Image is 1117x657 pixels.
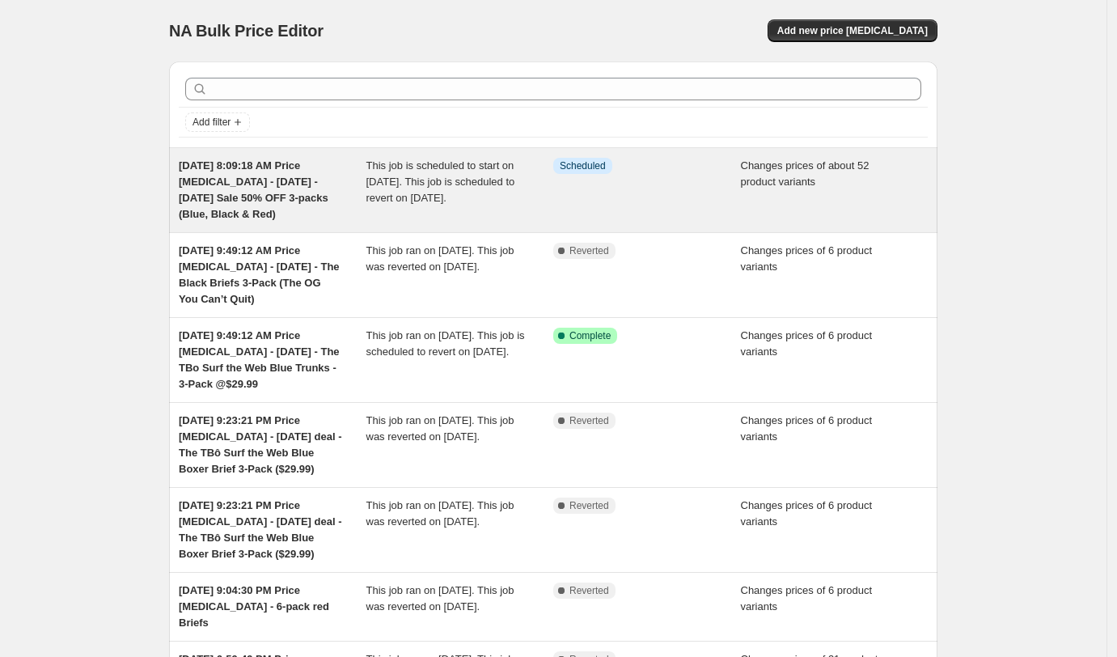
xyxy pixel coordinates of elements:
[569,499,609,512] span: Reverted
[741,499,873,528] span: Changes prices of 6 product variants
[179,159,328,220] span: [DATE] 8:09:18 AM Price [MEDICAL_DATA] - [DATE] - [DATE] Sale 50% OFF 3-packs (Blue, Black & Red)
[741,329,873,358] span: Changes prices of 6 product variants
[569,244,609,257] span: Reverted
[366,584,514,612] span: This job ran on [DATE]. This job was reverted on [DATE].
[179,244,340,305] span: [DATE] 9:49:12 AM Price [MEDICAL_DATA] - [DATE] - The Black Briefs 3-Pack (The OG You Can’t Quit)
[179,329,340,390] span: [DATE] 9:49:12 AM Price [MEDICAL_DATA] - [DATE] - The TBo Surf the Web Blue Trunks - 3-Pack @$29.99
[179,584,329,629] span: [DATE] 9:04:30 PM Price [MEDICAL_DATA] - 6-pack red Briefs
[569,329,611,342] span: Complete
[741,159,869,188] span: Changes prices of about 52 product variants
[741,584,873,612] span: Changes prices of 6 product variants
[366,159,515,204] span: This job is scheduled to start on [DATE]. This job is scheduled to revert on [DATE].
[366,329,525,358] span: This job ran on [DATE]. This job is scheduled to revert on [DATE].
[179,499,341,560] span: [DATE] 9:23:21 PM Price [MEDICAL_DATA] - [DATE] deal - The TBô Surf the Web Blue Boxer Brief 3-Pa...
[777,24,928,37] span: Add new price [MEDICAL_DATA]
[179,414,341,475] span: [DATE] 9:23:21 PM Price [MEDICAL_DATA] - [DATE] deal - The TBô Surf the Web Blue Boxer Brief 3-Pa...
[193,116,231,129] span: Add filter
[366,244,514,273] span: This job ran on [DATE]. This job was reverted on [DATE].
[741,414,873,443] span: Changes prices of 6 product variants
[569,414,609,427] span: Reverted
[169,22,324,40] span: NA Bulk Price Editor
[366,414,514,443] span: This job ran on [DATE]. This job was reverted on [DATE].
[560,159,606,172] span: Scheduled
[366,499,514,528] span: This job ran on [DATE]. This job was reverted on [DATE].
[768,19,937,42] button: Add new price [MEDICAL_DATA]
[185,112,250,132] button: Add filter
[741,244,873,273] span: Changes prices of 6 product variants
[569,584,609,597] span: Reverted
